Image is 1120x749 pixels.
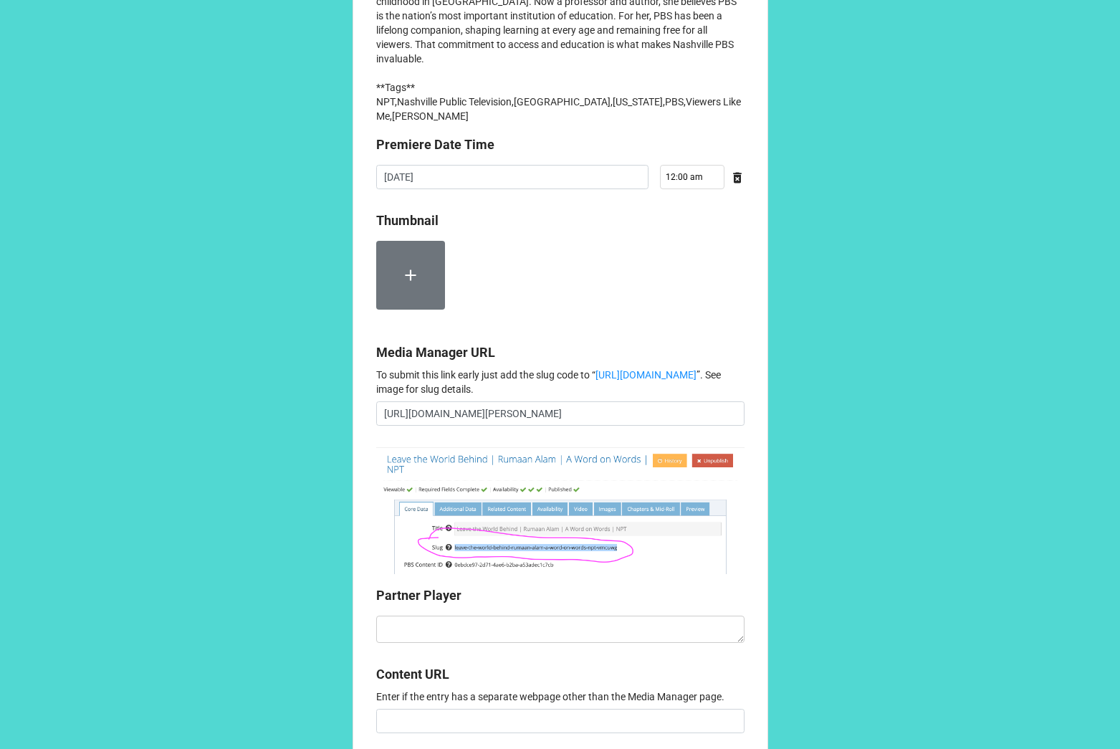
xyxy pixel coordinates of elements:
[376,664,449,684] label: Content URL
[595,369,697,381] a: [URL][DOMAIN_NAME]
[376,586,461,606] label: Partner Player
[660,165,724,189] input: Time
[376,343,495,363] label: Media Manager URL
[376,165,648,189] input: Date
[376,211,439,231] label: Thumbnail
[376,135,494,155] label: Premiere Date Time
[376,447,745,574] img: Sx6QXmR5P4%2FScreen%20Shot%202021-02-11%20at%206.56.31%20PM.png
[376,368,745,396] p: To submit this link early just add the slug code to “ ”. See image for slug details.
[376,690,745,704] p: Enter if the entry has a separate webpage other than the Media Manager page.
